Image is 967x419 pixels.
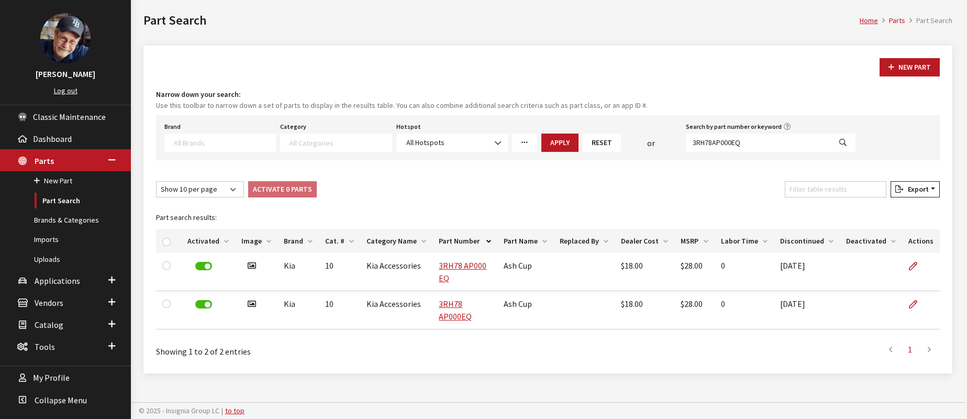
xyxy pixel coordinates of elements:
[541,134,579,152] button: Apply
[35,341,55,352] span: Tools
[774,291,840,329] td: [DATE]
[904,184,929,194] span: Export
[715,253,774,291] td: 0
[195,262,212,270] label: Deactivate Part
[221,406,223,415] span: |
[280,122,306,131] label: Category
[248,300,256,308] i: Has image
[360,229,432,253] th: Category Name: activate to sort column ascending
[156,100,940,111] small: Use this toolbar to narrow down a set of parts to display in the results table. You can also comb...
[615,229,674,253] th: Dealer Cost: activate to sort column ascending
[891,181,940,197] button: Export
[785,181,886,197] input: Filter table results
[156,89,940,100] h4: Narrow down your search:
[901,339,919,360] a: 1
[143,11,860,30] h1: Part Search
[33,134,72,144] span: Dashboard
[35,297,63,308] span: Vendors
[439,299,472,322] a: 3RH78 AP000EQ
[840,229,902,253] th: Deactivated: activate to sort column ascending
[715,229,774,253] th: Labor Time: activate to sort column ascending
[277,291,319,329] td: Kia
[880,58,940,76] button: New Part
[35,319,63,330] span: Catalog
[181,229,235,253] th: Activated: activate to sort column ascending
[583,134,621,152] button: Reset
[497,253,553,291] td: Ash Cup
[432,229,497,253] th: Part Number: activate to sort column descending
[225,406,244,415] a: to top
[164,134,276,152] span: Select a Brand
[319,229,360,253] th: Cat. #: activate to sort column ascending
[406,138,444,147] span: All Hotspots
[902,229,940,253] th: Actions
[277,229,319,253] th: Brand: activate to sort column ascending
[277,253,319,291] td: Kia
[156,206,940,229] caption: Part search results:
[674,229,715,253] th: MSRP: activate to sort column ascending
[40,13,91,63] img: Ray Goodwin
[248,262,256,270] i: Has image
[319,291,360,329] td: 10
[497,229,553,253] th: Part Name: activate to sort column ascending
[164,122,181,131] label: Brand
[512,134,537,152] a: More Filters
[396,122,421,131] label: Hotspot
[774,229,840,253] th: Discontinued: activate to sort column ascending
[33,373,70,383] span: My Profile
[403,137,501,148] span: All Hotspots
[621,137,682,149] div: or
[908,291,926,317] a: Edit Part
[139,406,219,415] span: © 2025 - Insignia Group LC
[439,260,486,283] a: 3RH78 AP000 EQ
[195,300,212,308] label: Deactivate Part
[280,134,392,152] span: Select a Category
[33,112,106,122] span: Classic Maintenance
[174,138,275,147] textarea: Search
[908,253,926,279] a: Edit Part
[615,253,674,291] td: $18.00
[35,275,80,286] span: Applications
[35,156,54,166] span: Parts
[674,291,715,329] td: $28.00
[35,395,87,405] span: Collapse Menu
[319,253,360,291] td: 10
[615,291,674,329] td: $18.00
[905,15,952,26] li: Part Search
[674,253,715,291] td: $28.00
[553,229,615,253] th: Replaced By: activate to sort column ascending
[774,253,840,291] td: [DATE]
[878,15,905,26] li: Parts
[360,291,432,329] td: Kia Accessories
[10,68,120,80] h3: [PERSON_NAME]
[360,253,432,291] td: Kia Accessories
[54,86,77,95] a: Log out
[860,16,878,25] a: Home
[396,134,508,152] span: All Hotspots
[686,134,831,152] input: Search
[830,134,855,152] button: Search
[235,229,277,253] th: Image: activate to sort column ascending
[290,138,391,147] textarea: Search
[497,291,553,329] td: Ash Cup
[715,291,774,329] td: 0
[686,122,782,131] label: Search by part number or keyword
[156,338,475,358] div: Showing 1 to 2 of 2 entries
